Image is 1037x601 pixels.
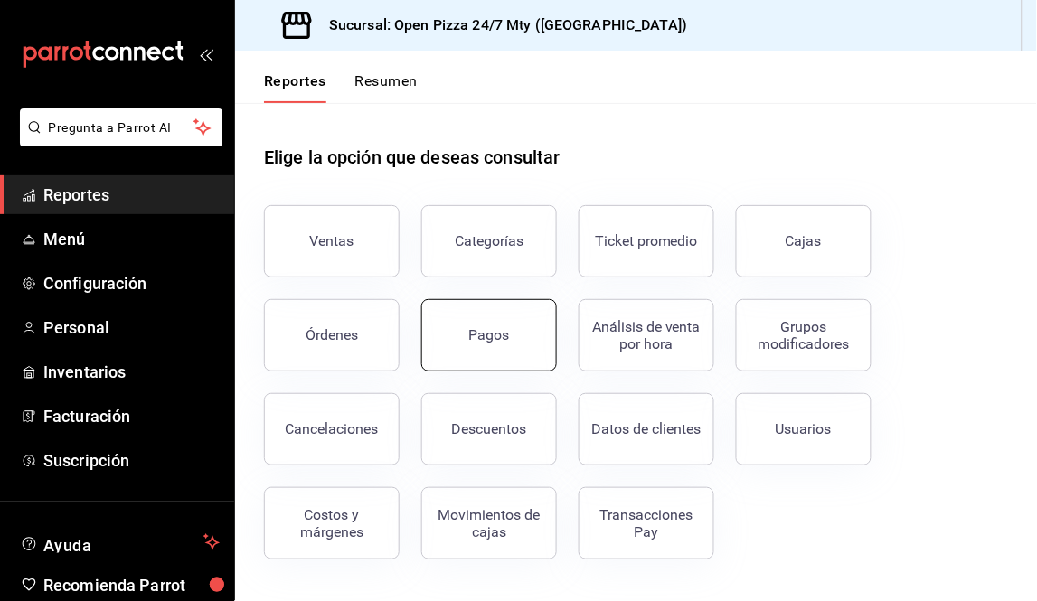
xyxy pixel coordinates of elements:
[264,393,400,465] button: Cancelaciones
[264,299,400,371] button: Órdenes
[264,72,418,103] div: navigation tabs
[579,487,714,559] button: Transacciones Pay
[590,318,702,352] div: Análisis de venta por hora
[736,393,872,465] button: Usuarios
[264,72,326,103] button: Reportes
[13,131,222,150] a: Pregunta a Parrot AI
[592,420,702,437] div: Datos de clientes
[579,299,714,371] button: Análisis de venta por hora
[595,232,698,249] div: Ticket promedio
[43,315,220,340] span: Personal
[455,232,523,249] div: Categorías
[469,326,510,343] div: Pagos
[748,318,860,352] div: Grupos modificadores
[286,420,379,437] div: Cancelaciones
[433,506,545,540] div: Movimientos de cajas
[306,326,358,343] div: Órdenes
[421,487,557,559] button: Movimientos de cajas
[276,506,388,540] div: Costos y márgenes
[786,232,822,249] div: Cajas
[315,14,687,36] h3: Sucursal: Open Pizza 24/7 Mty ([GEOGRAPHIC_DATA])
[452,420,527,437] div: Descuentos
[43,183,220,207] span: Reportes
[776,420,832,437] div: Usuarios
[579,393,714,465] button: Datos de clientes
[421,299,557,371] button: Pagos
[199,47,213,61] button: open_drawer_menu
[43,227,220,251] span: Menú
[590,506,702,540] div: Transacciones Pay
[421,393,557,465] button: Descuentos
[264,144,561,171] h1: Elige la opción que deseas consultar
[43,360,220,384] span: Inventarios
[736,299,872,371] button: Grupos modificadores
[264,487,400,559] button: Costos y márgenes
[49,118,194,137] span: Pregunta a Parrot AI
[264,205,400,277] button: Ventas
[43,573,220,597] span: Recomienda Parrot
[43,271,220,296] span: Configuración
[20,108,222,146] button: Pregunta a Parrot AI
[43,404,220,428] span: Facturación
[43,448,220,473] span: Suscripción
[310,232,354,249] div: Ventas
[355,72,418,103] button: Resumen
[579,205,714,277] button: Ticket promedio
[736,205,872,277] button: Cajas
[421,205,557,277] button: Categorías
[43,531,196,553] span: Ayuda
